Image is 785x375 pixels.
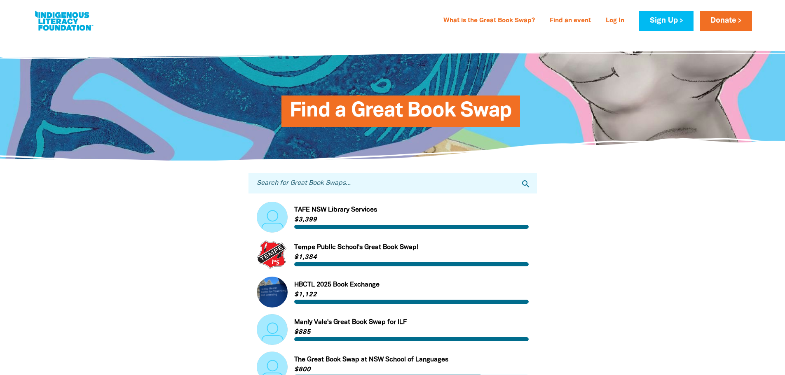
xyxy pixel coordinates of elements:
[545,14,596,28] a: Find an event
[290,102,512,127] span: Find a Great Book Swap
[521,179,531,189] i: search
[639,11,693,31] a: Sign Up
[601,14,629,28] a: Log In
[700,11,752,31] a: Donate
[438,14,540,28] a: What is the Great Book Swap?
